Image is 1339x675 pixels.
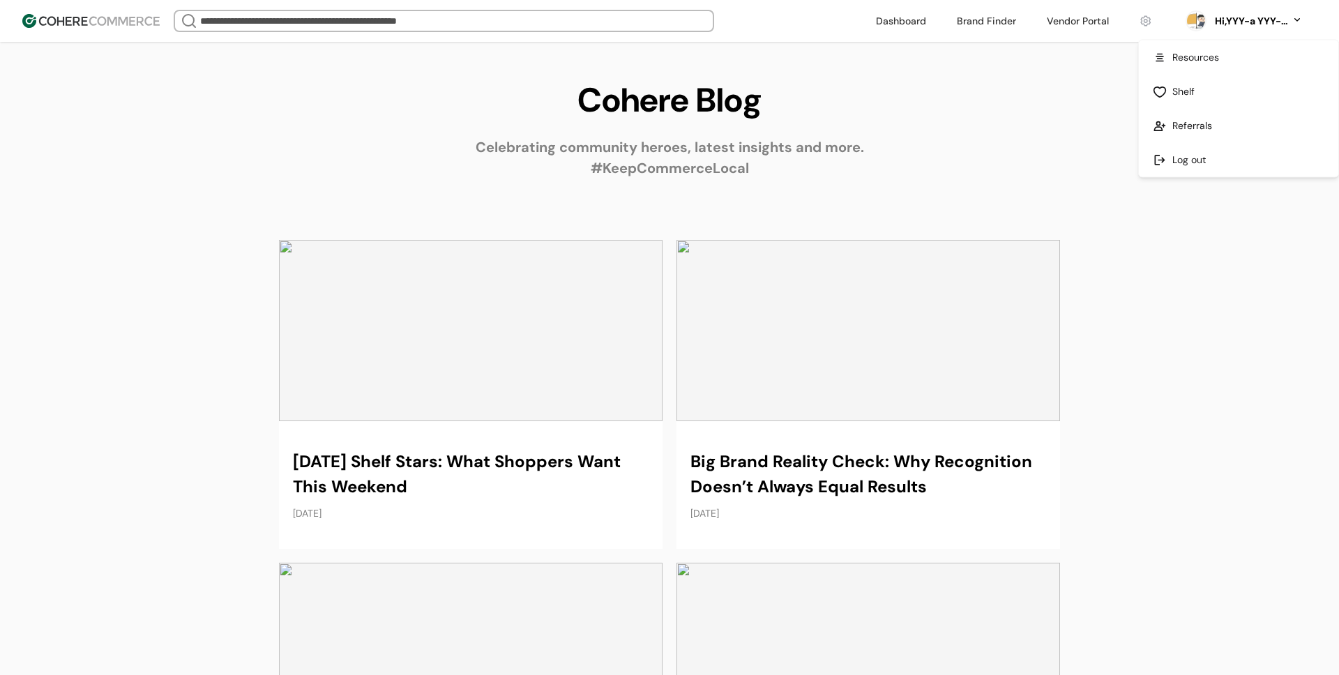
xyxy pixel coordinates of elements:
[273,158,1066,179] p: #KeepCommerceLocal
[1186,10,1206,31] svg: 0 percent
[273,137,1066,158] p: Celebrating community heroes, latest insights and more.
[22,14,160,28] img: Cohere Logo
[1212,14,1303,29] button: Hi,YYY-a YYY-aa
[1212,14,1289,29] div: Hi, YYY-a YYY-aa
[273,75,1066,126] h1: Cohere Blog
